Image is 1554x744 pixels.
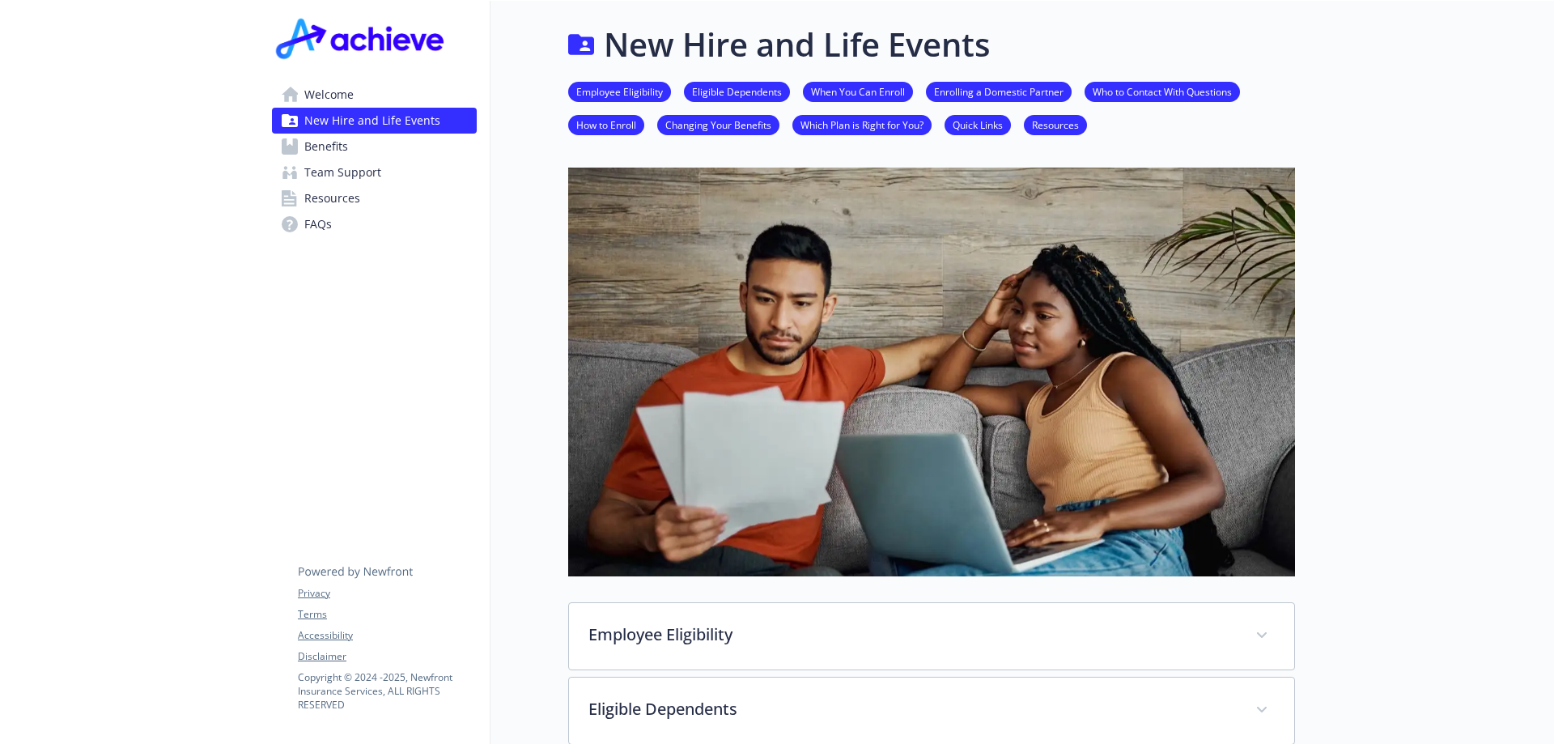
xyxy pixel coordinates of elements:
[588,697,1236,721] p: Eligible Dependents
[304,82,354,108] span: Welcome
[1085,83,1240,99] a: Who to Contact With Questions
[272,82,477,108] a: Welcome
[304,108,440,134] span: New Hire and Life Events
[945,117,1011,132] a: Quick Links
[298,649,476,664] a: Disclaimer
[298,670,476,712] p: Copyright © 2024 - 2025 , Newfront Insurance Services, ALL RIGHTS RESERVED
[569,603,1294,670] div: Employee Eligibility
[568,168,1295,576] img: new hire page banner
[272,159,477,185] a: Team Support
[792,117,932,132] a: Which Plan is Right for You?
[604,20,990,69] h1: New Hire and Life Events
[588,623,1236,647] p: Employee Eligibility
[569,678,1294,744] div: Eligible Dependents
[926,83,1072,99] a: Enrolling a Domestic Partner
[272,185,477,211] a: Resources
[272,211,477,237] a: FAQs
[304,159,381,185] span: Team Support
[272,134,477,159] a: Benefits
[568,83,671,99] a: Employee Eligibility
[657,117,779,132] a: Changing Your Benefits
[304,185,360,211] span: Resources
[272,108,477,134] a: New Hire and Life Events
[298,586,476,601] a: Privacy
[298,628,476,643] a: Accessibility
[803,83,913,99] a: When You Can Enroll
[1024,117,1087,132] a: Resources
[684,83,790,99] a: Eligible Dependents
[298,607,476,622] a: Terms
[568,117,644,132] a: How to Enroll
[304,211,332,237] span: FAQs
[304,134,348,159] span: Benefits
